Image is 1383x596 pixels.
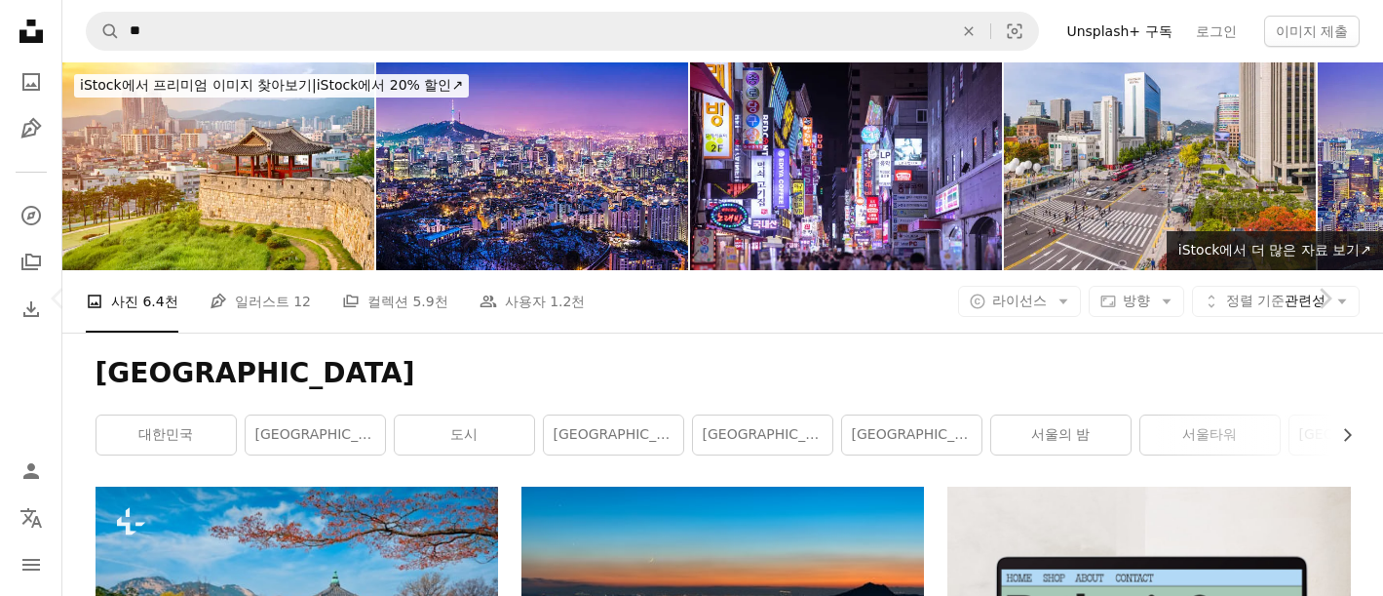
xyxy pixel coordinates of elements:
[1226,293,1285,308] span: 정렬 기준
[544,416,683,455] a: [GEOGRAPHIC_DATA]
[991,416,1131,455] a: 서울의 밤
[1167,231,1383,270] a: iStock에서 더 많은 자료 보기↗
[96,416,236,455] a: 대한민국
[246,416,385,455] a: [GEOGRAPHIC_DATA]
[480,270,586,333] a: 사용자 1.2천
[947,13,990,50] button: 삭제
[693,416,832,455] a: [GEOGRAPHIC_DATA]
[12,545,51,584] button: 메뉴
[1140,416,1280,455] a: 서울타워
[1264,16,1360,47] button: 이미지 제출
[1184,16,1249,47] a: 로그인
[293,291,311,312] span: 12
[62,62,480,109] a: iStock에서 프리미엄 이미지 찾아보기|iStock에서 20% 할인↗
[80,77,463,93] span: iStock에서 20% 할인 ↗
[12,196,51,235] a: 탐색
[690,62,1002,270] img: 밤에 서울 명동
[1089,286,1184,317] button: 방향
[1178,242,1371,258] span: iStock에서 더 많은 자료 보기 ↗
[12,109,51,148] a: 일러스트
[412,291,447,312] span: 5.9천
[80,77,317,93] span: iStock에서 프리미엄 이미지 찾아보기 |
[1226,292,1325,311] span: 관련성
[958,286,1081,317] button: 라이선스
[395,416,534,455] a: 도시
[1266,205,1383,392] a: 다음
[62,62,374,270] img: 화성 요새의 석양은 수원시, 대한민국의 중심을 둘러싼 조선 왕조.
[342,270,448,333] a: 컬렉션 5.9천
[1055,16,1183,47] a: Unsplash+ 구독
[992,293,1047,308] span: 라이선스
[1329,416,1351,455] button: 목록을 오른쪽으로 스크롤
[86,12,1039,51] form: 사이트 전체에서 이미지 찾기
[12,498,51,537] button: 언어
[210,270,311,333] a: 일러스트 12
[12,62,51,101] a: 사진
[12,452,51,491] a: 로그인 / 가입
[376,62,688,270] img: 한국시각 스카이라인
[842,416,981,455] a: [GEOGRAPHIC_DATA]
[991,13,1038,50] button: 시각적 검색
[96,356,1351,391] h1: [GEOGRAPHIC_DATA]
[87,13,120,50] button: Unsplash 검색
[550,291,585,312] span: 1.2천
[1123,293,1150,308] span: 방향
[1004,62,1316,270] img: 서울, 대한민국, 바쁜 시내, 거리, 사람들, 교통 세종로 파노라마
[1192,286,1360,317] button: 정렬 기준관련성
